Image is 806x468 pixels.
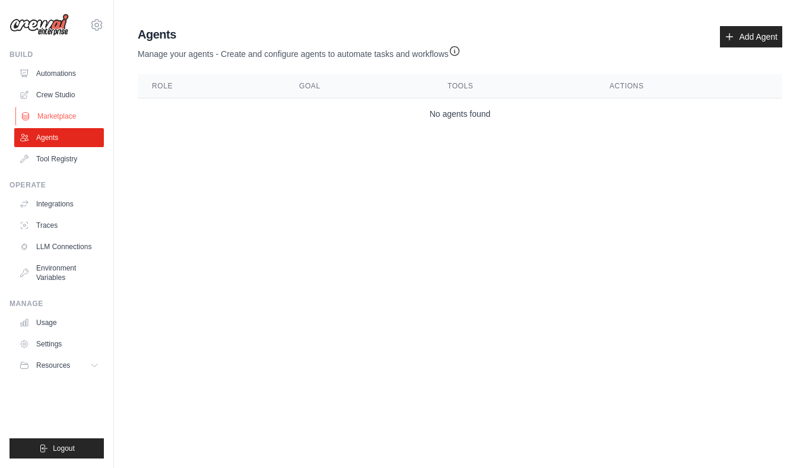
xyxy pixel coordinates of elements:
[14,64,104,83] a: Automations
[9,180,104,190] div: Operate
[14,335,104,354] a: Settings
[9,50,104,59] div: Build
[595,74,782,98] th: Actions
[9,438,104,459] button: Logout
[138,26,461,43] h2: Agents
[138,74,285,98] th: Role
[14,195,104,214] a: Integrations
[14,128,104,147] a: Agents
[433,74,595,98] th: Tools
[14,216,104,235] a: Traces
[720,26,782,47] a: Add Agent
[14,313,104,332] a: Usage
[285,74,433,98] th: Goal
[14,149,104,168] a: Tool Registry
[14,356,104,375] button: Resources
[14,237,104,256] a: LLM Connections
[9,14,69,36] img: Logo
[138,98,782,130] td: No agents found
[15,107,105,126] a: Marketplace
[53,444,75,453] span: Logout
[9,299,104,308] div: Manage
[138,43,461,60] p: Manage your agents - Create and configure agents to automate tasks and workflows
[14,259,104,287] a: Environment Variables
[36,361,70,370] span: Resources
[14,85,104,104] a: Crew Studio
